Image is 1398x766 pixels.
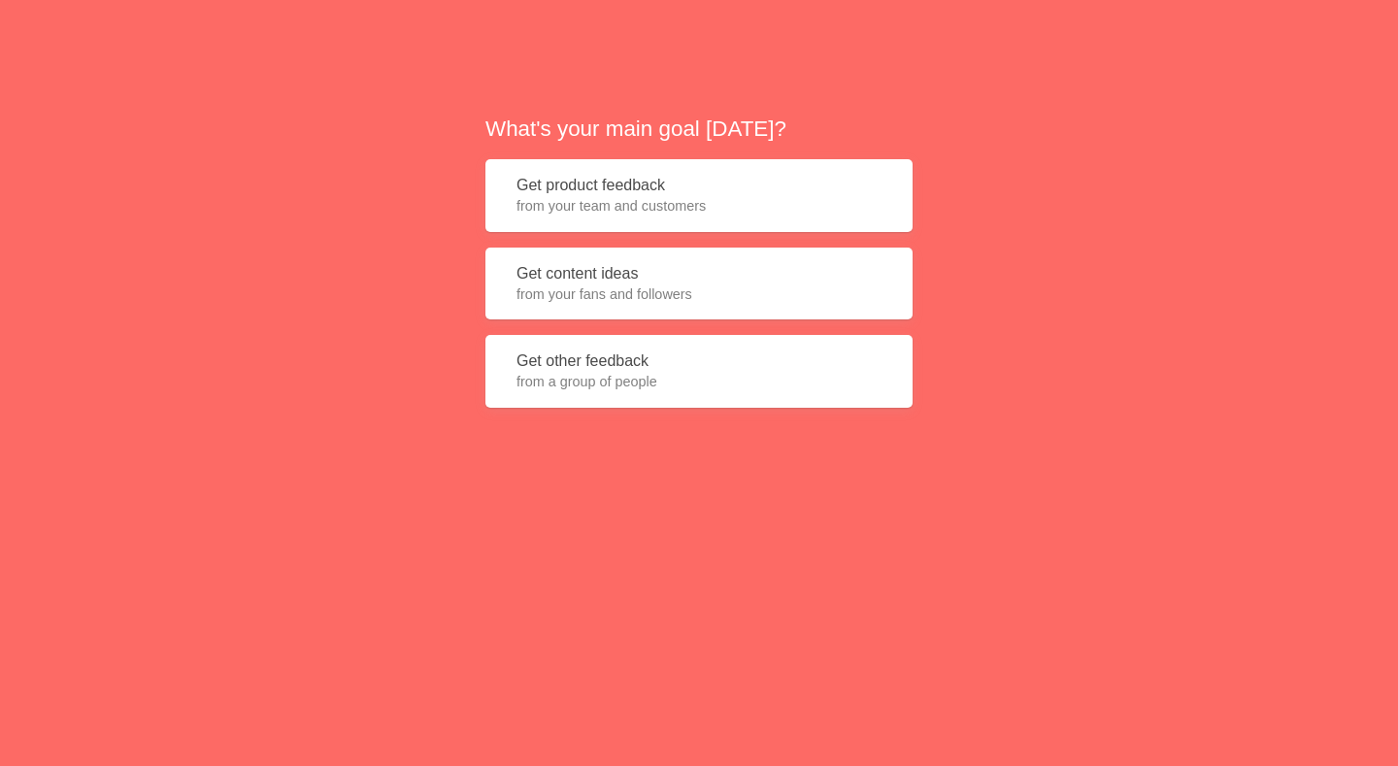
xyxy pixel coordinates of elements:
[485,159,913,232] button: Get product feedbackfrom your team and customers
[485,335,913,408] button: Get other feedbackfrom a group of people
[516,196,882,216] span: from your team and customers
[516,372,882,391] span: from a group of people
[516,284,882,304] span: from your fans and followers
[485,248,913,320] button: Get content ideasfrom your fans and followers
[485,114,913,144] h2: What's your main goal [DATE]?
